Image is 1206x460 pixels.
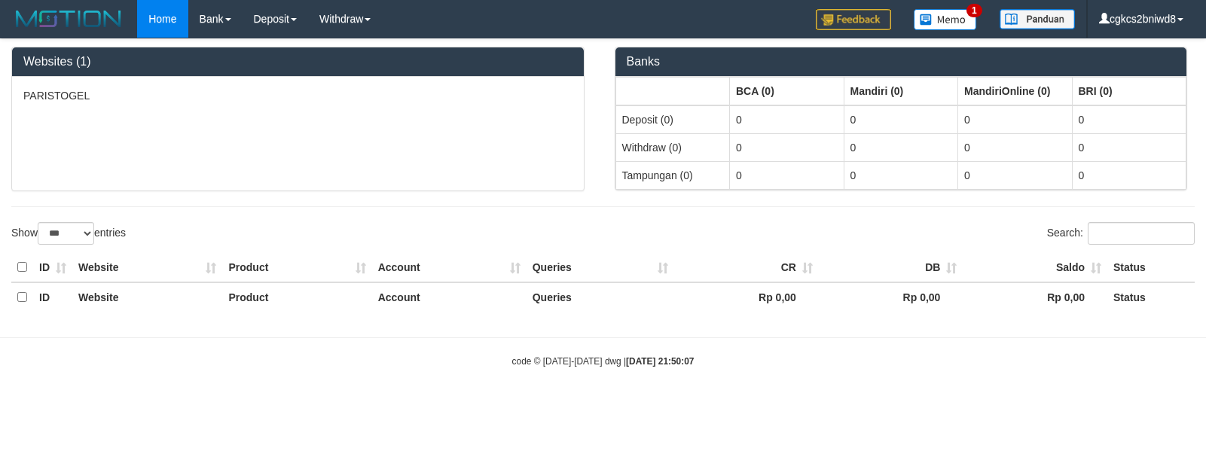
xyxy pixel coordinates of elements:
th: ID [33,282,72,312]
td: 0 [1072,133,1186,161]
td: Tampungan (0) [615,161,730,189]
td: 0 [844,161,958,189]
th: Group: activate to sort column ascending [730,77,844,105]
td: 0 [958,161,1073,189]
th: Queries [527,253,675,282]
td: Withdraw (0) [615,133,730,161]
td: 0 [730,133,844,161]
p: PARISTOGEL [23,88,572,103]
th: Group: activate to sort column ascending [844,77,958,105]
th: Website [72,282,222,312]
th: Status [1107,282,1195,312]
label: Search: [1047,222,1195,245]
th: Rp 0,00 [674,282,819,312]
th: Group: activate to sort column ascending [958,77,1073,105]
th: Group: activate to sort column ascending [615,77,730,105]
img: panduan.png [1000,9,1075,29]
select: Showentries [38,222,94,245]
th: Rp 0,00 [963,282,1107,312]
td: 0 [1072,161,1186,189]
th: Rp 0,00 [819,282,963,312]
strong: [DATE] 21:50:07 [626,356,694,367]
td: 0 [730,161,844,189]
td: 0 [844,133,958,161]
label: Show entries [11,222,126,245]
th: Product [222,253,371,282]
img: Button%20Memo.svg [914,9,977,30]
td: Deposit (0) [615,105,730,134]
th: ID [33,253,72,282]
h3: Websites (1) [23,55,572,69]
th: Product [222,282,371,312]
th: Queries [527,282,675,312]
td: 0 [1072,105,1186,134]
h3: Banks [627,55,1176,69]
td: 0 [958,105,1073,134]
th: DB [819,253,963,282]
td: 0 [730,105,844,134]
img: Feedback.jpg [816,9,891,30]
img: MOTION_logo.png [11,8,126,30]
th: Account [372,282,527,312]
td: 0 [958,133,1073,161]
td: 0 [844,105,958,134]
th: Website [72,253,222,282]
input: Search: [1088,222,1195,245]
th: Status [1107,253,1195,282]
th: Account [372,253,527,282]
small: code © [DATE]-[DATE] dwg | [512,356,695,367]
th: Group: activate to sort column ascending [1072,77,1186,105]
th: Saldo [963,253,1107,282]
span: 1 [966,4,982,17]
th: CR [674,253,819,282]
